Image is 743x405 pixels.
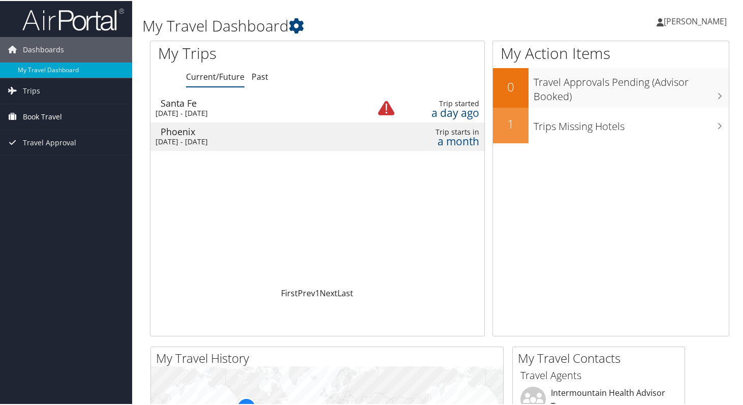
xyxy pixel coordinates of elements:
[534,113,729,133] h3: Trips Missing Hotels
[23,36,64,61] span: Dashboards
[518,349,685,366] h2: My Travel Contacts
[493,42,729,63] h1: My Action Items
[405,136,479,145] div: a month
[156,108,355,117] div: [DATE] - [DATE]
[405,127,479,136] div: Trip starts in
[664,15,727,26] span: [PERSON_NAME]
[23,129,76,154] span: Travel Approval
[337,287,353,298] a: Last
[315,287,320,298] a: 1
[298,287,315,298] a: Prev
[281,287,298,298] a: First
[405,98,479,107] div: Trip started
[520,367,677,382] h3: Travel Agents
[161,98,360,107] div: Santa Fe
[320,287,337,298] a: Next
[534,69,729,103] h3: Travel Approvals Pending (Advisor Booked)
[23,103,62,129] span: Book Travel
[23,77,40,103] span: Trips
[657,5,737,36] a: [PERSON_NAME]
[142,14,539,36] h1: My Travel Dashboard
[252,70,268,81] a: Past
[405,107,479,116] div: a day ago
[161,126,360,135] div: Phoenix
[186,70,244,81] a: Current/Future
[493,67,729,106] a: 0Travel Approvals Pending (Advisor Booked)
[493,77,529,95] h2: 0
[156,136,355,145] div: [DATE] - [DATE]
[22,7,124,30] img: airportal-logo.png
[158,42,337,63] h1: My Trips
[156,349,503,366] h2: My Travel History
[378,99,394,115] img: alert-flat-solid-warning.png
[493,107,729,142] a: 1Trips Missing Hotels
[493,114,529,132] h2: 1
